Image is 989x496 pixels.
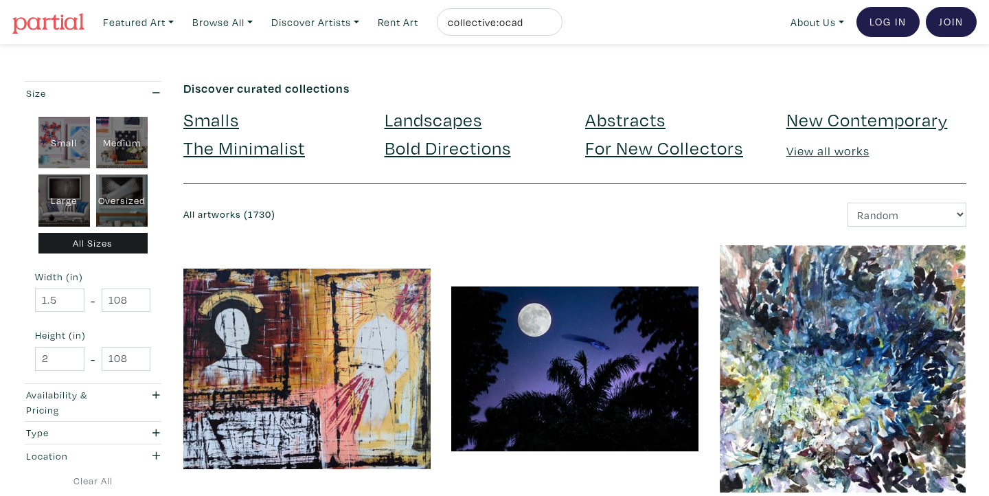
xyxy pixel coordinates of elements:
[38,117,90,169] div: Small
[585,135,743,159] a: For New Collectors
[97,8,180,36] a: Featured Art
[784,8,850,36] a: About Us
[26,86,122,101] div: Size
[35,272,150,282] small: Width (in)
[183,107,239,131] a: Smalls
[372,8,424,36] a: Rent Art
[23,473,163,488] a: Clear All
[96,174,148,227] div: Oversized
[183,81,966,96] h6: Discover curated collections
[96,117,148,169] div: Medium
[26,425,122,440] div: Type
[786,107,948,131] a: New Contemporary
[23,444,163,467] button: Location
[38,233,148,254] div: All Sizes
[26,387,122,417] div: Availability & Pricing
[385,135,511,159] a: Bold Directions
[183,135,305,159] a: The Minimalist
[91,350,95,368] span: -
[265,8,365,36] a: Discover Artists
[183,209,565,221] h6: All artworks (1730)
[23,82,163,104] button: Size
[585,107,666,131] a: Abstracts
[26,449,122,464] div: Location
[35,330,150,340] small: Height (in)
[446,14,549,31] input: Search
[23,384,163,421] button: Availability & Pricing
[385,107,482,131] a: Landscapes
[23,422,163,444] button: Type
[786,143,869,159] a: View all works
[926,7,977,37] a: Join
[91,291,95,310] span: -
[38,174,90,227] div: Large
[856,7,920,37] a: Log In
[186,8,259,36] a: Browse All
